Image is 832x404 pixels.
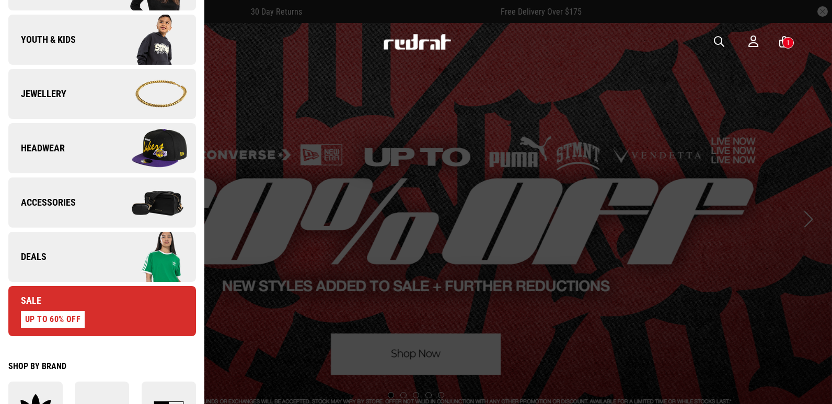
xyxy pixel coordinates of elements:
[8,123,196,173] a: Headwear Company
[8,196,76,209] span: Accessories
[8,88,66,100] span: Jewellery
[779,37,789,47] a: 1
[8,361,196,371] div: Shop by Brand
[8,69,196,119] a: Jewellery Company
[8,177,196,228] a: Accessories Company
[21,311,85,328] div: UP TO 60% OFF
[8,294,41,307] span: Sale
[8,251,47,263] span: Deals
[8,142,65,155] span: Headwear
[102,14,195,66] img: Company
[8,33,76,46] span: Youth & Kids
[8,15,196,65] a: Youth & Kids Company
[787,39,790,46] div: 1
[102,231,195,283] img: Company
[383,34,452,50] img: Redrat logo
[8,286,196,336] a: Sale UP TO 60% OFF
[102,68,195,120] img: Company
[102,176,195,229] img: Company
[102,122,195,174] img: Company
[8,232,196,282] a: Deals Company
